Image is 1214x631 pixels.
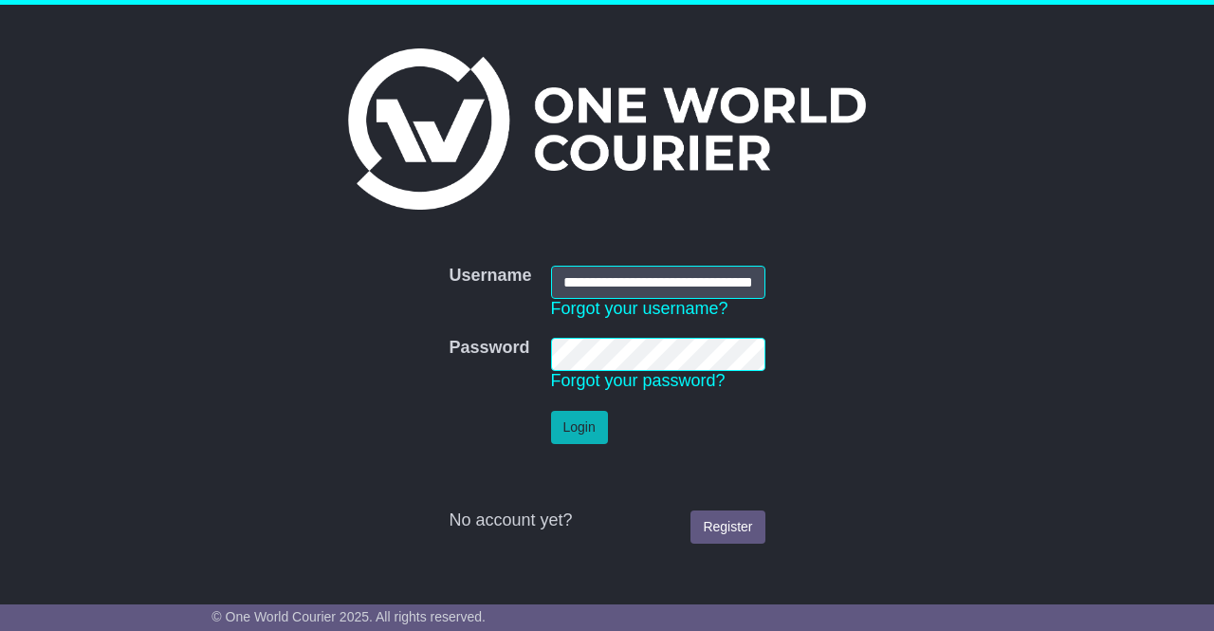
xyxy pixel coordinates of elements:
[551,299,728,318] a: Forgot your username?
[212,609,486,624] span: © One World Courier 2025. All rights reserved.
[551,371,726,390] a: Forgot your password?
[551,411,608,444] button: Login
[449,510,764,531] div: No account yet?
[449,266,531,287] label: Username
[348,48,866,210] img: One World
[690,510,764,544] a: Register
[449,338,529,359] label: Password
